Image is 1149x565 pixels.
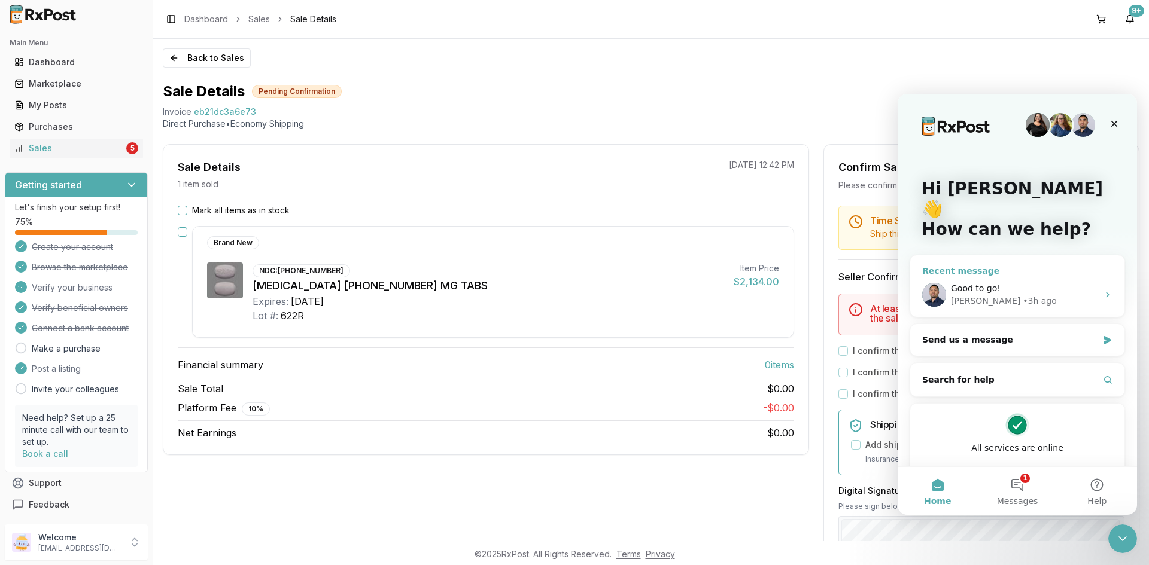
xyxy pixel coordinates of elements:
p: Let's finish your setup first! [15,201,138,213]
a: Book a call [22,448,68,459]
a: Make a purchase [32,343,101,355]
button: Support [5,472,148,494]
span: Feedback [29,499,69,511]
div: 622R [281,309,304,323]
p: Need help? Set up a 25 minute call with our team to set up. [22,412,130,448]
span: - $0.00 [763,402,794,414]
p: Please sign below to confirm your acceptance of this order [838,502,1124,511]
span: Sale Details [290,13,336,25]
span: 75 % [15,216,33,228]
div: Expires: [253,294,288,309]
p: [DATE] 12:42 PM [729,159,794,171]
a: Sales [248,13,270,25]
iframe: Intercom live chat [1108,524,1137,553]
h2: Main Menu [10,38,143,48]
img: Triumeq 600-50-300 MG TABS [207,262,243,298]
div: Pending Confirmation [252,85,342,98]
h5: Shipping Insurance [870,420,1114,429]
div: Please confirm you have all items in stock before proceeding [838,179,1124,191]
a: Dashboard [184,13,228,25]
h1: Sale Details [163,82,245,101]
a: My Posts [10,94,143,116]
p: [EMAIL_ADDRESS][DOMAIN_NAME] [38,543,121,553]
span: Net Earnings [178,426,236,440]
div: Brand New [207,236,259,249]
button: Back to Sales [163,48,251,68]
span: 0 item s [765,358,794,372]
img: User avatar [12,533,31,552]
h5: At least one item must be marked as in stock to confirm the sale. [870,304,1114,323]
a: Purchases [10,116,143,138]
h3: Seller Confirmation [838,270,1124,284]
span: eb21dc3a6e73 [194,106,256,118]
div: Purchases [14,121,138,133]
span: $0.00 [767,381,794,396]
span: Platform Fee [178,401,270,416]
div: 9+ [1129,5,1144,17]
label: Mark all items as in stock [192,204,290,216]
div: Lot #: [253,309,278,323]
button: Feedback [5,494,148,515]
p: Direct Purchase • Economy Shipping [163,118,1139,130]
span: Verify your business [32,282,113,294]
div: Invoice [163,106,191,118]
button: My Posts [5,96,148,115]
span: $0.00 [767,427,794,439]
button: Purchases [5,117,148,136]
div: [DATE] [291,294,324,309]
span: Post a listing [32,363,81,375]
button: Marketplace [5,74,148,93]
div: [MEDICAL_DATA] [PHONE_NUMBER] MG TABS [253,277,724,294]
a: Marketplace [10,73,143,94]
button: Dashboard [5,53,148,72]
div: 10 % [242,402,270,416]
button: Sales5 [5,139,148,158]
iframe: Intercom live chat [898,94,1137,515]
h3: Digital Signature [838,485,1124,497]
a: Terms [616,549,641,559]
div: Marketplace [14,78,138,90]
a: Privacy [646,549,675,559]
div: Dashboard [14,56,138,68]
div: $2,134.00 [734,274,779,289]
button: 9+ [1120,10,1139,29]
img: RxPost Logo [5,5,81,24]
span: Sale Total [178,381,223,396]
span: Create your account [32,241,113,253]
nav: breadcrumb [184,13,336,25]
p: 1 item sold [178,178,218,190]
label: I confirm that the 0 selected items are in stock and ready to ship [853,345,1119,357]
div: Confirm Sale [838,159,907,176]
p: Welcome [38,532,121,543]
label: I confirm that all 0 selected items match the listed condition [853,367,1100,378]
div: Sale Details [178,159,241,176]
h3: Getting started [15,178,82,192]
div: 5 [126,142,138,154]
label: Add shipping insurance for $0.00 ( 1.5 % of order value) [865,439,1094,451]
a: Invite your colleagues [32,383,119,395]
label: I confirm that all expiration dates are correct [853,388,1039,400]
h5: Time Sensitive [870,216,1114,225]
